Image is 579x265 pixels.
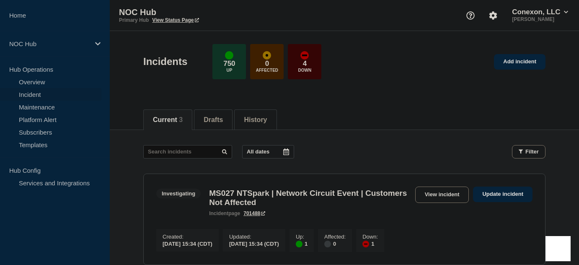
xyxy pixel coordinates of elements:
[243,210,265,216] a: 701488
[143,56,187,68] h1: Incidents
[510,8,570,16] button: Conexon, LLC
[163,240,212,247] div: [DATE] 15:34 (CDT)
[156,189,201,198] span: Investigating
[225,51,233,60] div: up
[512,145,545,158] button: Filter
[303,60,307,68] p: 4
[163,234,212,240] p: Created :
[324,234,346,240] p: Affected :
[263,51,271,60] div: affected
[362,234,378,240] p: Down :
[204,116,223,124] button: Drafts
[296,241,302,247] div: up
[362,240,378,247] div: 1
[324,241,331,247] div: disabled
[462,7,479,24] button: Support
[296,240,308,247] div: 1
[298,68,312,73] p: Down
[256,68,278,73] p: Affected
[494,54,545,70] a: Add incident
[265,60,269,68] p: 0
[223,60,235,68] p: 750
[226,68,232,73] p: Up
[119,17,149,23] p: Primary Hub
[9,40,90,47] p: NOC Hub
[152,17,199,23] a: View Status Page
[179,116,183,123] span: 3
[247,148,269,155] p: All dates
[324,240,346,247] div: 0
[525,148,539,155] span: Filter
[510,16,570,22] p: [PERSON_NAME]
[209,210,228,216] span: incident
[296,234,308,240] p: Up :
[119,8,287,17] p: NOC Hub
[229,234,279,240] p: Updated :
[242,145,294,158] button: All dates
[209,189,411,207] h3: MS027 NTSpark | Network Circuit Event | Customers Not Affected
[244,116,267,124] button: History
[484,7,502,24] button: Account settings
[209,210,240,216] p: page
[153,116,183,124] button: Current 3
[362,241,369,247] div: down
[473,187,532,202] a: Update incident
[229,240,279,247] div: [DATE] 15:34 (CDT)
[143,145,232,158] input: Search incidents
[415,187,469,203] a: View incident
[300,51,309,60] div: down
[545,236,571,261] iframe: Help Scout Beacon - Open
